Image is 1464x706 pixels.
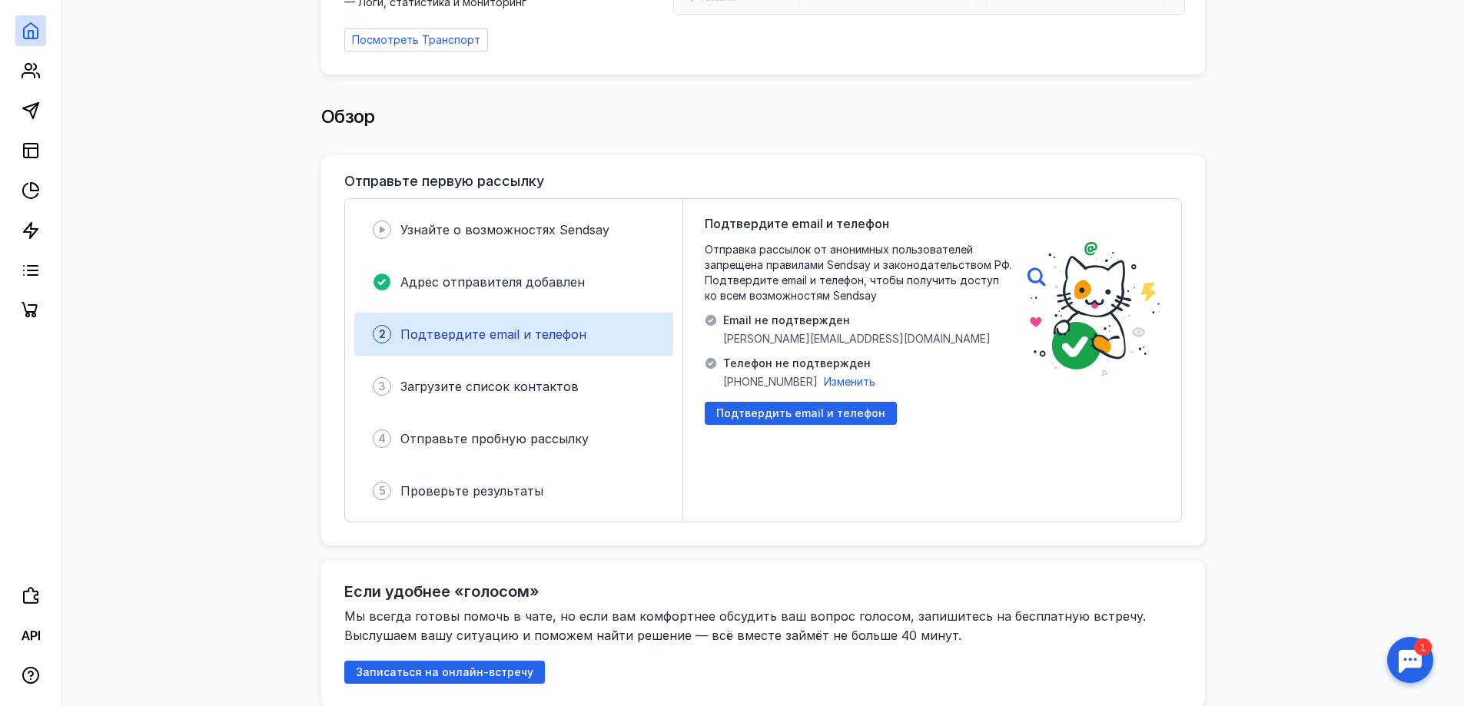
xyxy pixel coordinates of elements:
[321,105,375,128] span: Обзор
[824,375,875,388] span: Изменить
[344,582,539,601] h2: Если удобнее «голосом»
[344,174,544,189] h3: Отправьте первую рассылку
[400,379,579,394] span: Загрузите список контактов
[400,222,609,237] span: Узнайте о возможностях Sendsay
[378,379,386,394] span: 3
[379,326,386,342] span: 2
[1027,242,1160,376] img: poster
[723,356,875,371] span: Телефон не подтвержден
[344,665,545,678] a: Записаться на онлайн-встречу
[723,374,818,389] span: [PHONE_NUMBER]
[705,402,897,425] button: Подтвердить email и телефон
[723,313,991,328] span: Email не подтвержден
[723,331,991,346] span: [PERSON_NAME][EMAIL_ADDRESS][DOMAIN_NAME]
[378,431,386,446] span: 4
[344,608,1150,643] span: Мы всегда готовы помочь в чате, но если вам комфортнее обсудить ваш вопрос голосом, запишитесь на...
[400,483,543,499] span: Проверьте результаты
[344,28,488,51] a: Посмотреть Транспорт
[824,374,875,389] button: Изменить
[35,9,52,26] div: 1
[379,483,386,499] span: 5
[352,34,480,47] span: Посмотреть Транспорт
[400,274,585,290] span: Адрес отправителя добавлен
[705,214,889,233] span: Подтвердите email и телефон
[716,407,885,420] span: Подтвердить email и телефон
[400,431,589,446] span: Отправьте пробную рассылку
[400,326,586,342] span: Подтвердите email и телефон
[705,242,1012,303] span: Отправка рассылок от анонимных пользователей запрещена правилами Sendsay и законодательством РФ. ...
[344,661,545,684] button: Записаться на онлайн-встречу
[356,666,533,679] span: Записаться на онлайн-встречу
